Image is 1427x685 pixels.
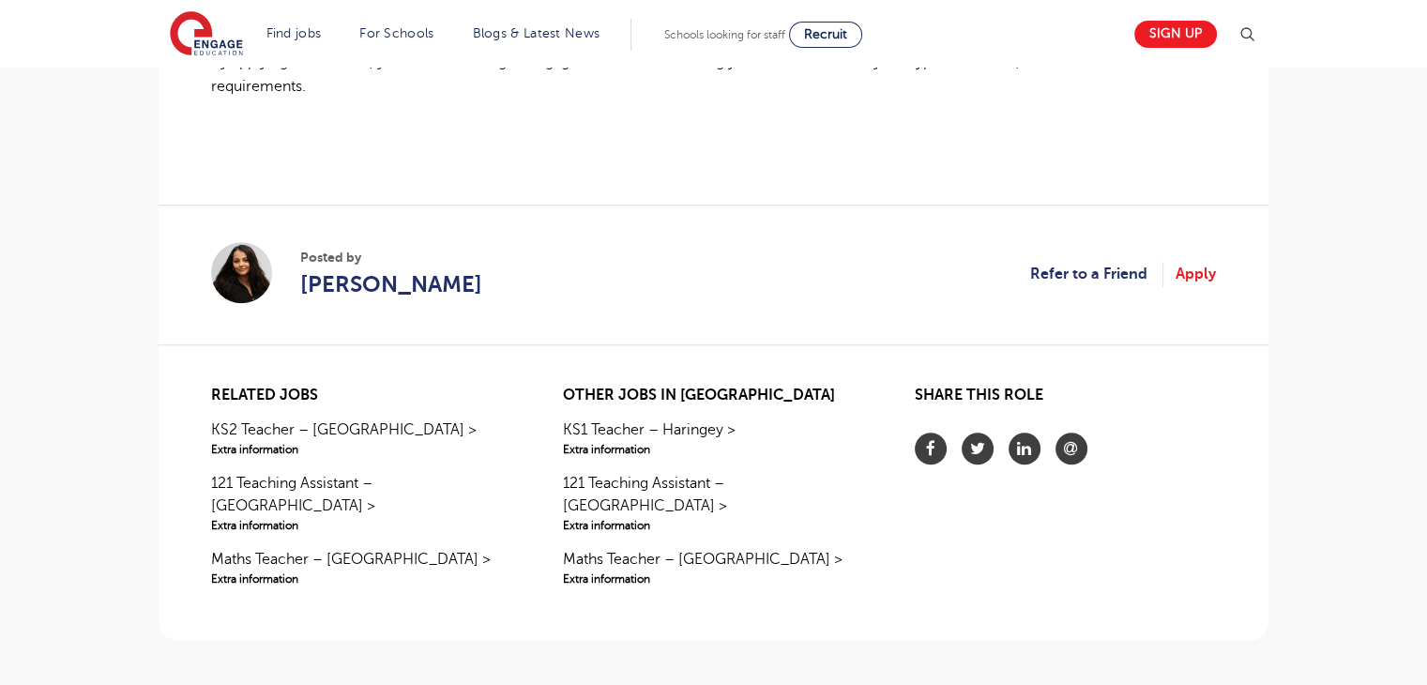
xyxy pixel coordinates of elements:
a: Blogs & Latest News [473,26,600,40]
p: By applying for this role, you are consenting to Engage Education Ltd storing your details in our... [211,50,1216,99]
a: KS2 Teacher – [GEOGRAPHIC_DATA] >Extra information [211,419,512,458]
span: Extra information [211,441,512,458]
h2: Related jobs [211,387,512,404]
span: Extra information [563,441,864,458]
h2: Other jobs in [GEOGRAPHIC_DATA] [563,387,864,404]
a: Apply [1176,262,1216,286]
span: Posted by [300,248,482,267]
span: Extra information [563,571,864,587]
a: Sign up [1134,21,1217,48]
a: Find jobs [266,26,322,40]
a: Recruit [789,22,862,48]
a: Maths Teacher – [GEOGRAPHIC_DATA] >Extra information [211,548,512,587]
a: Maths Teacher – [GEOGRAPHIC_DATA] >Extra information [563,548,864,587]
a: [PERSON_NAME] [300,267,482,301]
a: For Schools [359,26,433,40]
span: Recruit [804,27,847,41]
a: KS1 Teacher – Haringey >Extra information [563,419,864,458]
p: ​​​​​​​ [211,117,1216,142]
a: 121 Teaching Assistant – [GEOGRAPHIC_DATA] >Extra information [563,472,864,534]
a: 121 Teaching Assistant – [GEOGRAPHIC_DATA] >Extra information [211,472,512,534]
img: Engage Education [170,11,243,58]
span: Schools looking for staff [664,28,785,41]
p: ​​​​​​​ [211,161,1216,186]
span: Extra information [211,517,512,534]
a: Refer to a Friend [1030,262,1163,286]
span: Extra information [563,517,864,534]
span: Extra information [211,571,512,587]
h2: Share this role [915,387,1216,414]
